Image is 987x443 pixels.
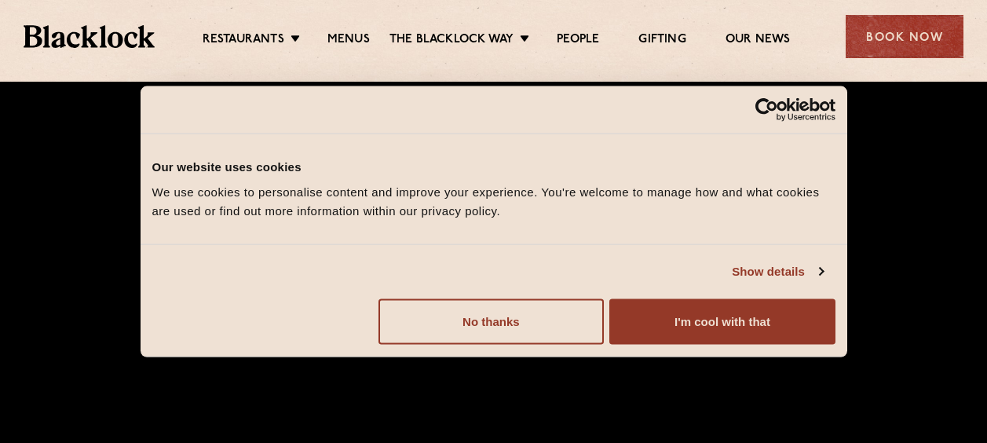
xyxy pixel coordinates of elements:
div: Our website uses cookies [152,158,835,177]
a: Menus [327,32,370,49]
a: The Blacklock Way [389,32,514,49]
div: Book Now [846,15,963,58]
a: Our News [726,32,791,49]
a: Restaurants [203,32,284,49]
a: Gifting [638,32,685,49]
button: No thanks [378,298,604,344]
a: Usercentrics Cookiebot - opens in a new window [698,98,835,122]
img: BL_Textured_Logo-footer-cropped.svg [24,25,155,47]
a: People [557,32,599,49]
button: I'm cool with that [609,298,835,344]
div: We use cookies to personalise content and improve your experience. You're welcome to manage how a... [152,182,835,220]
a: Show details [732,262,823,281]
